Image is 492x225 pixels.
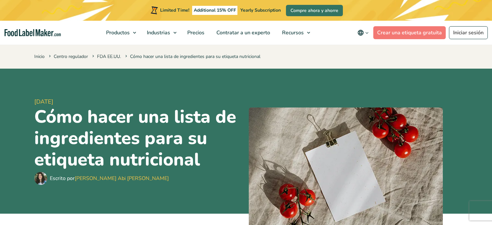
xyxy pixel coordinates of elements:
[54,53,88,60] a: Centro regulador
[145,29,171,36] span: Industrias
[34,172,47,185] img: Maria Abi Hanna - Etiquetadora de alimentos
[100,21,139,45] a: Productos
[449,26,488,39] a: Iniciar sesión
[185,29,205,36] span: Precios
[124,53,260,60] span: Cómo hacer una lista de ingredientes para su etiqueta nutricional
[192,6,238,15] span: Additional 15% OFF
[214,29,271,36] span: Contratar a un experto
[211,21,275,45] a: Contratar a un experto
[373,26,446,39] a: Crear una etiqueta gratuita
[280,29,304,36] span: Recursos
[286,5,343,16] a: Compre ahora y ahorre
[240,7,281,13] span: Yearly Subscription
[34,97,244,106] span: [DATE]
[34,106,244,170] h1: Cómo hacer una lista de ingredientes para su etiqueta nutricional
[34,53,45,60] a: Inicio
[181,21,209,45] a: Precios
[97,53,121,60] a: FDA EE.UU.
[50,174,169,182] div: Escrito por
[141,21,180,45] a: Industrias
[276,21,313,45] a: Recursos
[160,7,189,13] span: Limited Time!
[75,175,169,182] a: [PERSON_NAME] Abi [PERSON_NAME]
[104,29,130,36] span: Productos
